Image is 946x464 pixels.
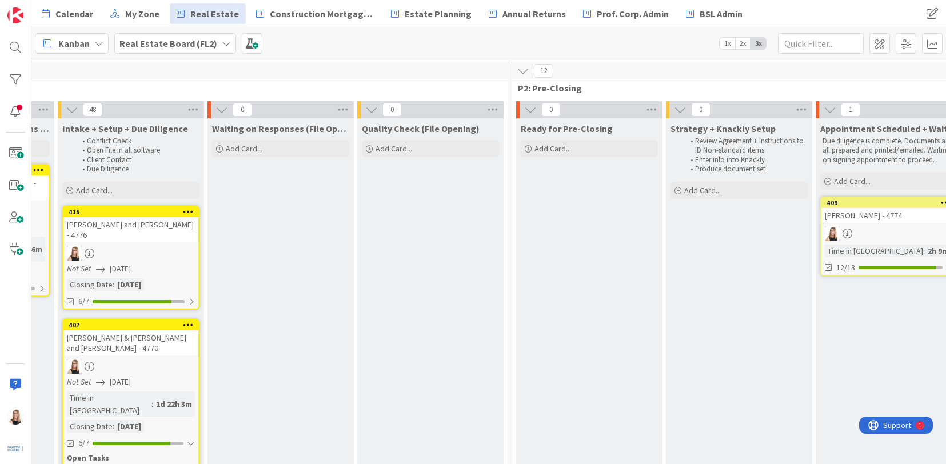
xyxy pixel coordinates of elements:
[67,263,91,274] i: Not Set
[670,123,776,134] span: Strategy + Knackly Setup
[63,207,198,217] div: 415
[76,146,198,155] li: Open File in all software
[78,437,89,449] span: 6/7
[190,7,239,21] span: Real Estate
[76,155,198,165] li: Client Contact
[751,38,766,49] span: 3x
[35,3,100,24] a: Calendar
[482,3,573,24] a: Annual Returns
[110,376,131,388] span: [DATE]
[691,103,711,117] span: 0
[119,38,217,49] b: Real Estate Board (FL2)
[684,165,806,174] li: Produce document set
[834,176,871,186] span: Add Card...
[597,7,669,21] span: Prof. Corp. Admin
[7,441,23,457] img: avatar
[62,123,188,134] span: Intake + Setup + Due Diligence
[212,123,349,134] span: Waiting on Responses (File Opening)
[113,278,114,291] span: :
[778,33,864,54] input: Quick Filter...
[125,7,159,21] span: My Zone
[55,7,93,21] span: Calendar
[684,137,806,155] li: Review Agreement + Instructions to ID Non-standard items
[63,320,198,330] div: 407
[735,38,751,49] span: 2x
[382,103,402,117] span: 0
[502,7,566,21] span: Annual Returns
[63,359,198,374] div: DB
[541,103,561,117] span: 0
[103,3,166,24] a: My Zone
[76,165,198,174] li: Due Diligence
[405,7,472,21] span: Estate Planning
[923,245,925,257] span: :
[384,3,478,24] a: Estate Planning
[362,123,480,134] span: Quality Check (File Opening)
[576,3,676,24] a: Prof. Corp. Admin
[67,377,91,387] i: Not Set
[67,278,113,291] div: Closing Date
[76,137,198,146] li: Conflict Check
[249,3,381,24] a: Construction Mortgages - Draws
[151,398,153,410] span: :
[59,5,62,14] div: 1
[113,420,114,433] span: :
[63,246,198,261] div: DB
[76,185,113,195] span: Add Card...
[153,398,195,410] div: 1d 22h 3m
[67,420,113,433] div: Closing Date
[67,359,82,374] img: DB
[63,207,198,242] div: 415[PERSON_NAME] and [PERSON_NAME] - 4776
[226,143,262,154] span: Add Card...
[720,38,735,49] span: 1x
[534,64,553,78] span: 12
[24,2,52,15] span: Support
[7,409,23,425] img: DB
[83,103,102,117] span: 48
[63,217,198,242] div: [PERSON_NAME] and [PERSON_NAME] - 4776
[63,320,198,355] div: 407[PERSON_NAME] & [PERSON_NAME] and [PERSON_NAME] - 4770
[67,391,151,417] div: Time in [GEOGRAPHIC_DATA]
[679,3,749,24] a: BSL Admin
[841,103,860,117] span: 1
[63,330,198,355] div: [PERSON_NAME] & [PERSON_NAME] and [PERSON_NAME] - 4770
[170,3,246,24] a: Real Estate
[78,295,89,307] span: 6/7
[69,208,198,216] div: 415
[825,245,923,257] div: Time in [GEOGRAPHIC_DATA]
[114,278,144,291] div: [DATE]
[700,7,743,21] span: BSL Admin
[67,453,195,464] div: Open Tasks
[684,155,806,165] li: Enter info into Knackly
[7,7,23,23] img: Visit kanbanzone.com
[825,226,840,241] img: DB
[684,185,721,195] span: Add Card...
[376,143,412,154] span: Add Card...
[110,263,131,275] span: [DATE]
[521,123,613,134] span: Ready for Pre-Closing
[836,262,855,274] span: 12/13
[534,143,571,154] span: Add Card...
[67,246,82,261] img: DB
[69,321,198,329] div: 407
[270,7,374,21] span: Construction Mortgages - Draws
[233,103,252,117] span: 0
[114,420,144,433] div: [DATE]
[58,37,90,50] span: Kanban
